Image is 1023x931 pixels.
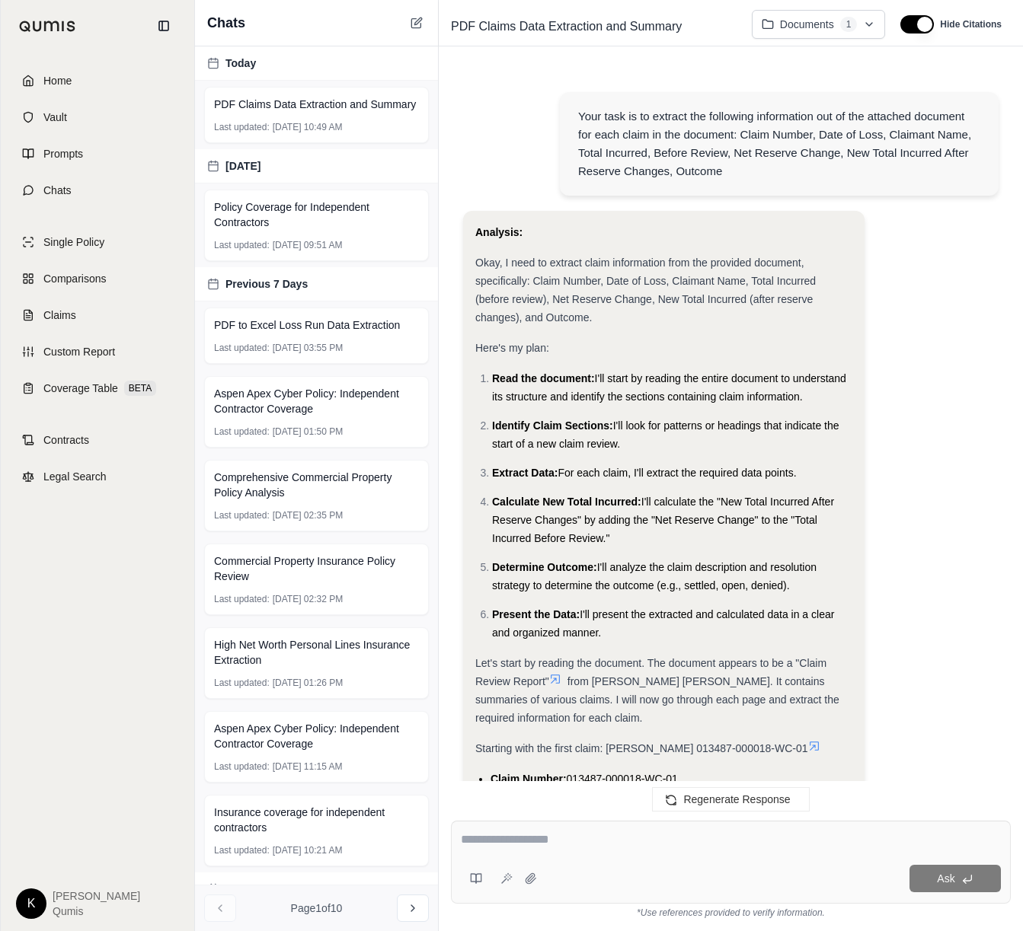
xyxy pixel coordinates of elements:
[214,721,419,751] span: Aspen Apex Cyber Policy: Independent Contractor Coverage
[492,496,641,508] span: Calculate New Total Incurred:
[273,593,343,605] span: [DATE] 02:32 PM
[10,174,185,207] a: Chats
[492,372,595,384] span: Read the document:
[492,608,580,620] span: Present the Data:
[214,317,400,333] span: PDF to Excel Loss Run Data Extraction
[43,381,118,396] span: Coverage Table
[10,100,185,134] a: Vault
[475,226,523,238] strong: Analysis:
[214,470,419,500] span: Comprehensive Commercial Property Policy Analysis
[492,419,613,432] span: Identify Claim Sections:
[273,677,343,689] span: [DATE] 01:26 PM
[475,742,808,754] span: Starting with the first claim: [PERSON_NAME] 013487-000018-WC-01
[492,608,834,639] span: I'll present the extracted and calculated data in a clear and organized manner.
[475,657,826,687] span: Let's start by reading the document. The document appears to be a "Claim Review Report"
[214,805,419,835] span: Insurance coverage for independent contractors
[214,637,419,668] span: High Net Worth Personal Lines Insurance Extraction
[475,342,549,354] span: Here's my plan:
[225,158,261,174] span: [DATE]
[780,17,834,32] span: Documents
[910,865,1001,892] button: Ask
[214,97,416,112] span: PDF Claims Data Extraction and Summary
[214,844,270,856] span: Last updated:
[273,760,343,773] span: [DATE] 11:15 AM
[214,677,270,689] span: Last updated:
[152,14,176,38] button: Collapse sidebar
[43,146,83,161] span: Prompts
[291,901,343,916] span: Page 1 of 10
[43,344,115,359] span: Custom Report
[207,12,245,33] span: Chats
[225,276,308,292] span: Previous 7 Days
[752,10,886,39] button: Documents1
[492,467,558,479] span: Extract Data:
[214,509,270,521] span: Last updated:
[445,14,688,39] span: PDF Claims Data Extraction and Summary
[492,419,839,450] span: I'll look for patterns or headings that indicate the start of a new claim review.
[558,467,796,479] span: For each claim, I'll extract the required data points.
[43,432,89,448] span: Contracts
[840,17,858,32] span: 1
[683,793,790,805] span: Regenerate Response
[10,371,185,405] a: Coverage TableBETA
[214,121,270,133] span: Last updated:
[10,64,185,97] a: Home
[16,888,46,919] div: K
[10,460,185,493] a: Legal Search
[445,14,740,39] div: Edit Title
[10,335,185,368] a: Custom Report
[214,593,270,605] span: Last updated:
[214,199,419,230] span: Policy Coverage for Independent Contractors
[578,107,980,180] div: Your task is to extract the following information out of the attached document for each claim in ...
[225,56,256,71] span: Today
[273,844,343,856] span: [DATE] 10:21 AM
[491,773,567,785] span: Claim Number:
[492,561,817,591] span: I'll analyze the claim description and resolution strategy to determine the outcome (e.g., settle...
[19,21,76,32] img: Qumis Logo
[214,239,270,251] span: Last updated:
[652,787,809,811] button: Regenerate Response
[408,14,426,32] button: New Chat
[214,760,270,773] span: Last updated:
[273,121,343,133] span: [DATE] 10:49 AM
[475,675,839,724] span: from [PERSON_NAME] [PERSON_NAME]. It contains summaries of various claims. I will now go through ...
[214,553,419,584] span: Commercial Property Insurance Policy Review
[10,423,185,457] a: Contracts
[214,342,270,354] span: Last updated:
[43,271,106,286] span: Comparisons
[53,904,140,919] span: Qumis
[940,18,1002,30] span: Hide Citations
[43,183,72,198] span: Chats
[214,426,270,438] span: Last updated:
[492,372,846,403] span: I'll start by reading the entire document to understand its structure and identify the sections c...
[43,110,67,125] span: Vault
[124,381,156,396] span: BETA
[273,342,343,354] span: [DATE] 03:55 PM
[475,257,816,324] span: Okay, I need to extract claim information from the provided document, specifically: Claim Number,...
[10,262,185,295] a: Comparisons
[53,888,140,904] span: [PERSON_NAME]
[10,137,185,171] a: Prompts
[492,496,834,544] span: I'll calculate the "New Total Incurred After Reserve Changes" by adding the "Net Reserve Change" ...
[273,426,343,438] span: [DATE] 01:50 PM
[43,234,104,250] span: Single Policy
[225,882,314,897] span: Previous 30 Days
[273,509,343,521] span: [DATE] 02:35 PM
[214,386,419,416] span: Aspen Apex Cyber Policy: Independent Contractor Coverage
[10,298,185,332] a: Claims
[451,904,1011,919] div: *Use references provided to verify information.
[43,73,72,88] span: Home
[273,239,343,251] span: [DATE] 09:51 AM
[10,225,185,259] a: Single Policy
[567,773,678,785] span: 013487-000018-WC-01
[43,469,107,484] span: Legal Search
[43,308,76,323] span: Claims
[937,872,954,885] span: Ask
[492,561,597,573] span: Determine Outcome:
